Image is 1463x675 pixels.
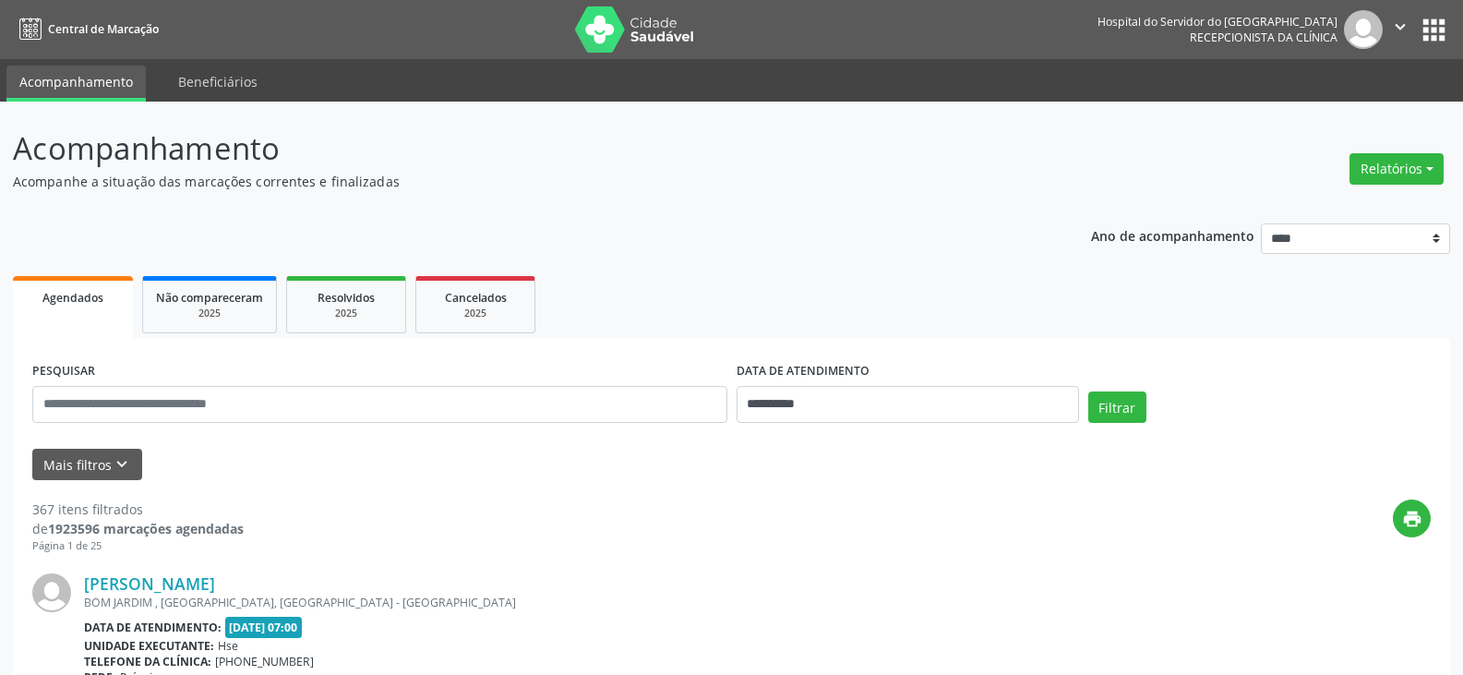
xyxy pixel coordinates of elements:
[1418,14,1450,46] button: apps
[156,307,263,320] div: 2025
[32,538,244,554] div: Página 1 de 25
[48,21,159,37] span: Central de Marcação
[13,172,1019,191] p: Acompanhe a situação das marcações correntes e finalizadas
[1091,223,1254,247] p: Ano de acompanhamento
[1344,10,1383,49] img: img
[48,520,244,537] strong: 1923596 marcações agendadas
[1088,392,1146,423] button: Filtrar
[84,654,211,669] b: Telefone da clínica:
[1190,30,1337,45] span: Recepcionista da clínica
[1402,509,1422,529] i: print
[84,620,222,635] b: Data de atendimento:
[1097,14,1337,30] div: Hospital do Servidor do [GEOGRAPHIC_DATA]
[13,14,159,44] a: Central de Marcação
[1349,153,1444,185] button: Relatórios
[1390,17,1410,37] i: 
[429,307,522,320] div: 2025
[32,519,244,538] div: de
[218,638,238,654] span: Hse
[318,290,375,306] span: Resolvidos
[32,573,71,612] img: img
[112,454,132,475] i: keyboard_arrow_down
[32,357,95,386] label: PESQUISAR
[84,595,1154,610] div: BOM JARDIM , [GEOGRAPHIC_DATA], [GEOGRAPHIC_DATA] - [GEOGRAPHIC_DATA]
[215,654,314,669] span: [PHONE_NUMBER]
[156,290,263,306] span: Não compareceram
[32,449,142,481] button: Mais filtroskeyboard_arrow_down
[225,617,303,638] span: [DATE] 07:00
[445,290,507,306] span: Cancelados
[165,66,270,98] a: Beneficiários
[32,500,244,519] div: 367 itens filtrados
[1383,10,1418,49] button: 
[84,573,215,594] a: [PERSON_NAME]
[6,66,146,102] a: Acompanhamento
[42,290,103,306] span: Agendados
[84,638,214,654] b: Unidade executante:
[737,357,869,386] label: DATA DE ATENDIMENTO
[13,126,1019,172] p: Acompanhamento
[300,307,392,320] div: 2025
[1393,500,1431,537] button: print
